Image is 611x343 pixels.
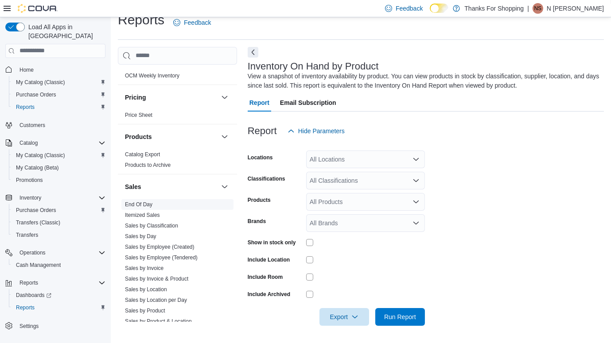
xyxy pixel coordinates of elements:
a: Dashboards [9,289,109,301]
label: Brands [248,218,266,225]
span: Reports [19,279,38,286]
p: Thanks For Shopping [464,3,524,14]
span: Reports [12,102,105,112]
span: Run Report [384,312,416,321]
button: Products [125,132,218,141]
a: Itemized Sales [125,212,160,218]
span: Sales by Employee (Tendered) [125,254,198,261]
button: Products [219,131,230,142]
span: My Catalog (Classic) [12,150,105,161]
button: Open list of options [413,177,420,184]
span: Customers [16,119,105,131]
button: Inventory [2,192,109,204]
span: Dashboards [12,290,105,301]
h3: Inventory On Hand by Product [248,61,379,72]
span: Load All Apps in [GEOGRAPHIC_DATA] [25,23,105,40]
label: Products [248,197,271,204]
a: End Of Day [125,201,152,208]
span: Operations [16,247,105,258]
a: Sales by Product [125,308,165,314]
span: My Catalog (Beta) [12,162,105,173]
button: Pricing [125,93,218,102]
a: Sales by Invoice [125,265,163,271]
span: Catalog [19,139,38,146]
span: Cash Management [16,262,61,269]
span: Purchase Orders [16,91,56,98]
button: Reports [9,301,109,314]
span: Transfers [16,231,38,239]
span: Reports [16,304,35,311]
button: Next [248,47,258,58]
a: Catalog Export [125,151,160,158]
button: Sales [125,182,218,191]
img: Cova [18,4,58,13]
h1: Reports [118,11,164,29]
span: Transfers (Classic) [12,217,105,228]
a: Purchase Orders [12,205,60,216]
a: Transfers [12,230,42,240]
a: Sales by Employee (Tendered) [125,254,198,261]
span: Cash Management [12,260,105,270]
span: Settings [16,320,105,331]
a: Purchase Orders [12,89,60,100]
button: Transfers [9,229,109,241]
span: Home [16,64,105,75]
a: Transfers (Classic) [12,217,64,228]
a: Reports [12,102,38,112]
button: Operations [2,247,109,259]
a: Price Sheet [125,112,152,118]
button: Home [2,63,109,76]
h3: Products [125,132,152,141]
button: My Catalog (Classic) [9,149,109,162]
span: Promotions [16,177,43,184]
span: Sales by Employee (Created) [125,243,195,251]
span: Transfers (Classic) [16,219,60,226]
span: Customers [19,122,45,129]
button: Hide Parameters [284,122,348,140]
h3: Report [248,126,277,136]
span: Inventory [16,193,105,203]
a: Sales by Invoice & Product [125,276,188,282]
button: My Catalog (Classic) [9,76,109,89]
button: Reports [16,277,42,288]
label: Classifications [248,175,285,182]
span: Reports [16,104,35,111]
a: Sales by Location [125,286,167,293]
p: N [PERSON_NAME] [547,3,604,14]
button: Settings [2,319,109,332]
div: Pricing [118,110,237,124]
button: Reports [9,101,109,113]
button: Promotions [9,174,109,186]
span: Dashboards [16,292,51,299]
button: My Catalog (Beta) [9,162,109,174]
span: Sales by Day [125,233,156,240]
div: OCM [118,70,237,85]
h3: Sales [125,182,141,191]
button: Open list of options [413,198,420,205]
label: Show in stock only [248,239,296,246]
span: Products to Archive [125,162,171,169]
div: Products [118,149,237,174]
span: Feedback [396,4,423,13]
div: N Spence [533,3,543,14]
span: Sales by Invoice [125,265,163,272]
a: Sales by Product & Location [125,318,192,324]
a: Dashboards [12,290,55,301]
button: Open list of options [413,156,420,163]
p: | [527,3,529,14]
span: My Catalog (Classic) [12,77,105,88]
a: OCM Weekly Inventory [125,73,179,79]
h3: Pricing [125,93,146,102]
button: Operations [16,247,49,258]
span: Export [325,308,364,326]
label: Include Room [248,274,283,281]
span: Catalog [16,138,105,148]
a: Customers [16,120,49,131]
span: Sales by Location per Day [125,297,187,304]
span: Purchase Orders [12,89,105,100]
button: Open list of options [413,220,420,227]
